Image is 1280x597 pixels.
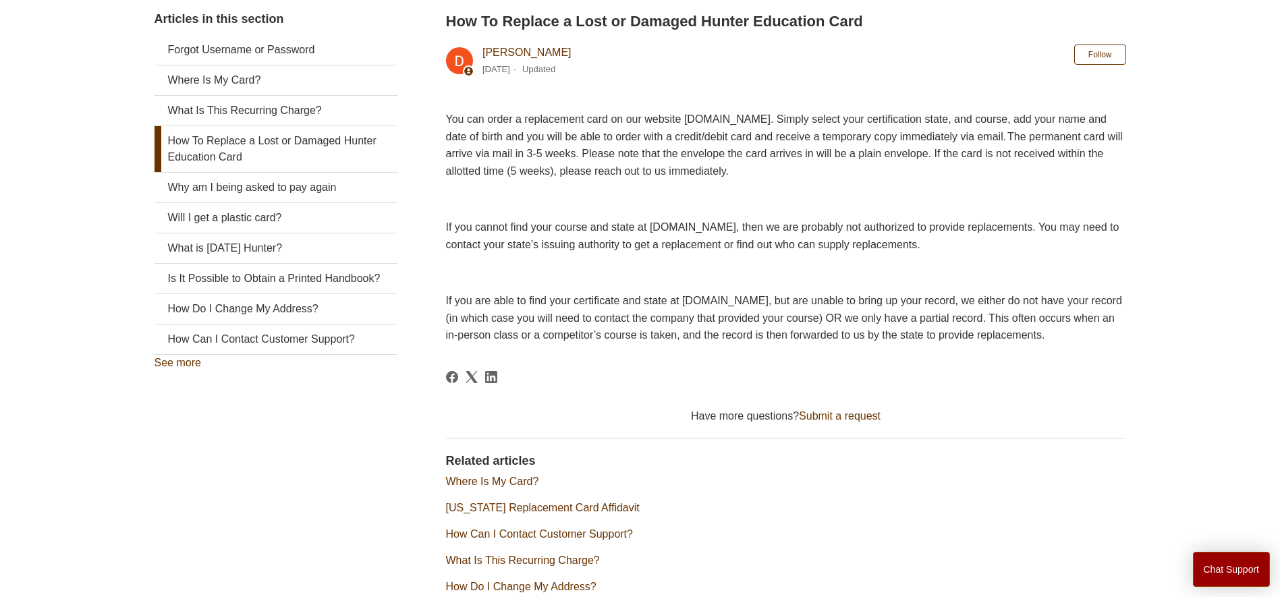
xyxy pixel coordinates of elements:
[446,221,1119,250] span: If you cannot find your course and state at [DOMAIN_NAME], then we are probably not authorized to...
[446,113,1123,177] span: You can order a replacement card on our website [DOMAIN_NAME]. Simply select your certification s...
[446,452,1126,470] h2: Related articles
[155,264,397,293] a: Is It Possible to Obtain a Printed Handbook?
[485,371,497,383] svg: Share this page on LinkedIn
[155,294,397,324] a: How Do I Change My Address?
[155,65,397,95] a: Where Is My Card?
[522,64,555,74] li: Updated
[155,126,397,172] a: How To Replace a Lost or Damaged Hunter Education Card
[1193,552,1271,587] button: Chat Support
[155,357,201,368] a: See more
[155,203,397,233] a: Will I get a plastic card?
[155,96,397,125] a: What Is This Recurring Charge?
[446,408,1126,424] div: Have more questions?
[482,47,572,58] a: [PERSON_NAME]
[155,12,284,26] span: Articles in this section
[485,371,497,383] a: LinkedIn
[155,173,397,202] a: Why am I being asked to pay again
[446,581,596,592] a: How Do I Change My Address?
[466,371,478,383] svg: Share this page on X Corp
[1074,45,1126,65] button: Follow Article
[155,324,397,354] a: How Can I Contact Customer Support?
[446,371,458,383] a: Facebook
[155,233,397,263] a: What is [DATE] Hunter?
[446,502,640,513] a: [US_STATE] Replacement Card Affidavit
[446,371,458,383] svg: Share this page on Facebook
[446,528,633,540] a: How Can I Contact Customer Support?
[446,10,1126,32] h2: How To Replace a Lost or Damaged Hunter Education Card
[446,555,600,566] a: What Is This Recurring Charge?
[446,295,1122,341] span: If you are able to find your certificate and state at [DOMAIN_NAME], but are unable to bring up y...
[155,35,397,65] a: Forgot Username or Password
[466,371,478,383] a: X Corp
[482,64,510,74] time: 03/04/2024, 09:49
[799,410,881,422] a: Submit a request
[446,476,539,487] a: Where Is My Card?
